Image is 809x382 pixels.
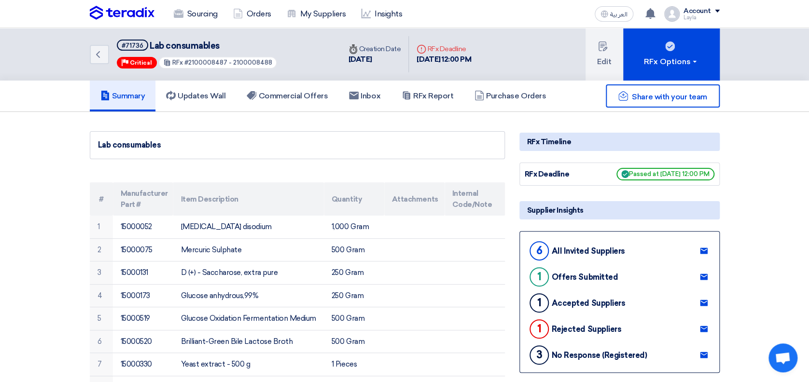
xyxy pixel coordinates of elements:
span: Lab consumables [150,41,220,51]
div: RFx Timeline [519,133,720,151]
div: 6 [530,241,549,260]
th: Item Description [173,182,323,216]
td: 500 Gram [324,238,384,261]
h5: Commercial Offers [247,91,328,101]
td: 15000052 [113,216,173,238]
div: [DATE] 12:00 PM [417,54,471,65]
div: RFx Deadline [417,44,471,54]
h5: RFx Report [402,91,453,101]
span: Share with your team [632,92,707,101]
button: Edit [586,28,623,81]
th: # [90,182,113,216]
td: 5 [90,307,113,330]
a: Orders [225,3,279,25]
a: My Suppliers [279,3,353,25]
img: profile_test.png [664,6,680,22]
div: #71736 [122,42,143,49]
h5: Summary [100,91,145,101]
a: Commercial Offers [236,81,338,111]
div: No Response (Registered) [552,351,647,360]
h5: Inbox [349,91,380,101]
td: 15000075 [113,238,173,261]
td: Glucose Oxidation Fermentation Medium [173,307,323,330]
span: #2100008487 - 2100008488 [184,59,272,66]
td: D (+) - Saccharose, extra pure [173,261,323,285]
div: RFx Deadline [525,169,597,180]
td: 3 [90,261,113,285]
h5: Lab consumables [117,40,278,52]
div: Account [683,7,711,15]
span: RFx [172,59,183,66]
button: العربية [595,6,633,22]
td: Yeast extract - 500 g [173,353,323,376]
td: 6 [90,330,113,353]
div: 3 [530,345,549,365]
div: Accepted Suppliers [552,299,625,308]
span: Passed at [DATE] 12:00 PM [616,168,714,180]
td: Mercuric Sulphate [173,238,323,261]
td: Brilliant-Green Bile Lactose Broth [173,330,323,353]
div: 1 [530,293,549,313]
td: 4 [90,284,113,307]
td: [MEDICAL_DATA] disodium [173,216,323,238]
span: Critical [130,59,152,66]
th: Internal Code/Note [445,182,505,216]
td: 15000330 [113,353,173,376]
th: Quantity [324,182,384,216]
td: 15000520 [113,330,173,353]
div: Rejected Suppliers [552,325,621,334]
a: RFx Report [391,81,464,111]
td: 1,000 Gram [324,216,384,238]
div: Open chat [768,343,797,372]
td: 1 Pieces [324,353,384,376]
a: Insights [353,3,410,25]
td: 500 Gram [324,330,384,353]
td: Glucose anhydrous,99% [173,284,323,307]
div: All Invited Suppliers [552,246,625,256]
td: 15000173 [113,284,173,307]
h5: Purchase Orders [474,91,546,101]
a: Updates Wall [155,81,236,111]
div: Lab consumables [98,139,497,151]
td: 2 [90,238,113,261]
span: العربية [610,11,628,18]
td: 250 Gram [324,284,384,307]
a: Summary [90,81,156,111]
td: 500 Gram [324,307,384,330]
img: Teradix logo [90,6,154,20]
div: 1 [530,267,549,286]
a: Sourcing [166,3,225,25]
th: Attachments [384,182,445,216]
div: RFx Options [644,56,698,68]
td: 7 [90,353,113,376]
td: 15000519 [113,307,173,330]
div: [DATE] [349,54,401,65]
h5: Updates Wall [166,91,225,101]
div: Offers Submitted [552,273,618,282]
td: 15000131 [113,261,173,285]
td: 250 Gram [324,261,384,285]
button: RFx Options [623,28,720,81]
a: Inbox [338,81,391,111]
div: Layla [683,15,720,20]
td: 1 [90,216,113,238]
div: 1 [530,319,549,339]
th: Manufacturer Part # [113,182,173,216]
a: Purchase Orders [464,81,557,111]
div: Creation Date [349,44,401,54]
div: Supplier Insights [519,201,720,219]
